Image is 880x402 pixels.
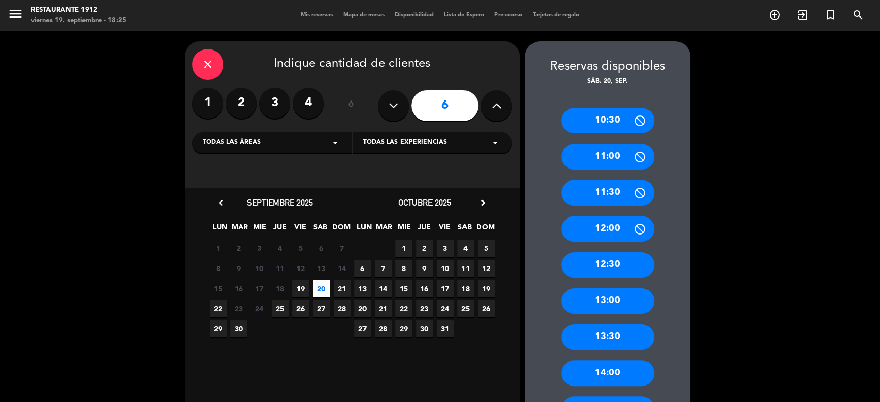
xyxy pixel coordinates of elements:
[31,15,126,26] div: viernes 19. septiembre - 18:25
[251,260,268,277] span: 10
[395,240,412,257] span: 1
[230,280,247,297] span: 16
[395,300,412,317] span: 22
[395,320,412,337] span: 29
[230,300,247,317] span: 23
[210,320,227,337] span: 29
[8,6,23,22] i: menu
[313,300,330,317] span: 27
[251,240,268,257] span: 3
[332,221,349,238] span: DOM
[457,300,474,317] span: 25
[796,9,809,21] i: exit_to_app
[478,197,489,208] i: chevron_right
[489,137,502,149] i: arrow_drop_down
[416,260,433,277] span: 9
[852,9,865,21] i: search
[396,221,413,238] span: MIE
[230,320,247,337] span: 30
[292,221,309,238] span: VIE
[293,88,324,119] label: 4
[251,300,268,317] span: 24
[375,300,392,317] span: 21
[210,300,227,317] span: 22
[272,221,289,238] span: JUE
[338,12,390,18] span: Mapa de mesas
[456,221,473,238] span: SAB
[375,320,392,337] span: 28
[354,260,371,277] span: 6
[416,221,433,238] span: JUE
[334,260,351,277] span: 14
[437,320,454,337] span: 31
[416,320,433,337] span: 30
[376,221,393,238] span: MAR
[215,197,226,208] i: chevron_left
[561,288,654,314] div: 13:00
[489,12,527,18] span: Pre-acceso
[312,221,329,238] span: SAB
[416,240,433,257] span: 2
[354,300,371,317] span: 20
[292,240,309,257] span: 5
[395,280,412,297] span: 15
[292,260,309,277] span: 12
[525,57,690,77] div: Reservas disponibles
[478,300,495,317] span: 26
[313,240,330,257] span: 6
[478,260,495,277] span: 12
[824,9,837,21] i: turned_in_not
[272,260,289,277] span: 11
[272,280,289,297] span: 18
[292,280,309,297] span: 19
[211,221,228,238] span: LUN
[313,280,330,297] span: 20
[561,324,654,350] div: 13:30
[769,9,781,21] i: add_circle_outline
[210,260,227,277] span: 8
[226,88,257,119] label: 2
[356,221,373,238] span: LUN
[363,138,447,148] span: Todas las experiencias
[192,88,223,119] label: 1
[334,88,368,124] div: ó
[476,221,493,238] span: DOM
[416,300,433,317] span: 23
[230,260,247,277] span: 9
[252,221,269,238] span: MIE
[354,320,371,337] span: 27
[478,240,495,257] span: 5
[561,360,654,386] div: 14:00
[436,221,453,238] span: VIE
[292,300,309,317] span: 26
[437,260,454,277] span: 10
[334,300,351,317] span: 28
[202,58,214,71] i: close
[251,280,268,297] span: 17
[375,260,392,277] span: 7
[210,240,227,257] span: 1
[247,197,313,208] span: septiembre 2025
[210,280,227,297] span: 15
[561,144,654,170] div: 11:00
[478,280,495,297] span: 19
[561,216,654,242] div: 12:00
[437,300,454,317] span: 24
[354,280,371,297] span: 13
[192,49,512,80] div: Indique cantidad de clientes
[230,240,247,257] span: 2
[395,260,412,277] span: 8
[398,197,451,208] span: octubre 2025
[272,300,289,317] span: 25
[561,108,654,133] div: 10:30
[272,240,289,257] span: 4
[329,137,341,149] i: arrow_drop_down
[231,221,248,238] span: MAR
[457,260,474,277] span: 11
[527,12,585,18] span: Tarjetas de regalo
[390,12,439,18] span: Disponibilidad
[437,240,454,257] span: 3
[8,6,23,25] button: menu
[561,252,654,278] div: 12:30
[375,280,392,297] span: 14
